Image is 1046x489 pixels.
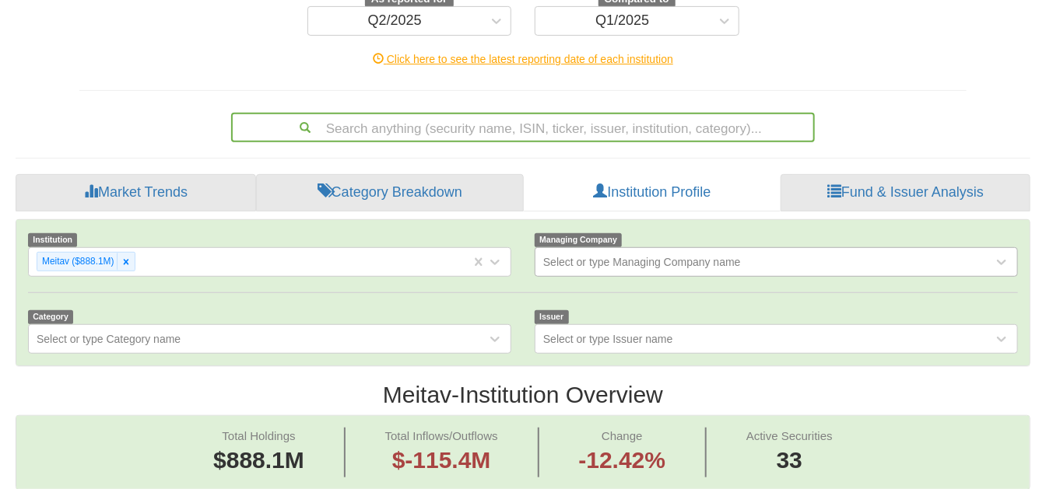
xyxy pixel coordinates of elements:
[535,233,622,246] span: Managing Company
[746,444,833,477] span: 33
[37,253,117,271] div: Meitav ($888.1M)
[543,331,673,347] div: Select or type Issuer name
[385,429,498,442] span: Total Inflows/Outflows
[16,174,256,211] a: Market Trends
[602,429,643,442] span: Change
[256,174,524,211] a: Category Breakdown
[392,447,491,473] span: $-115.4M
[781,174,1030,211] a: Fund & Issuer Analysis
[543,254,741,270] div: Select or type Managing Company name
[16,382,1030,407] h2: Meitav - Institution Overview
[68,51,978,67] div: Click here to see the latest reporting date of each institution
[37,331,181,347] div: Select or type Category name
[368,13,422,29] div: Q2/2025
[213,447,304,473] span: $888.1M
[233,114,813,141] div: Search anything (security name, ISIN, ticker, issuer, institution, category)...
[28,310,73,323] span: Category
[595,13,649,29] div: Q1/2025
[578,444,665,477] span: -12.42%
[535,310,569,323] span: Issuer
[28,233,77,246] span: Institution
[746,429,833,442] span: Active Securities
[524,174,781,211] a: Institution Profile
[222,429,295,442] span: Total Holdings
